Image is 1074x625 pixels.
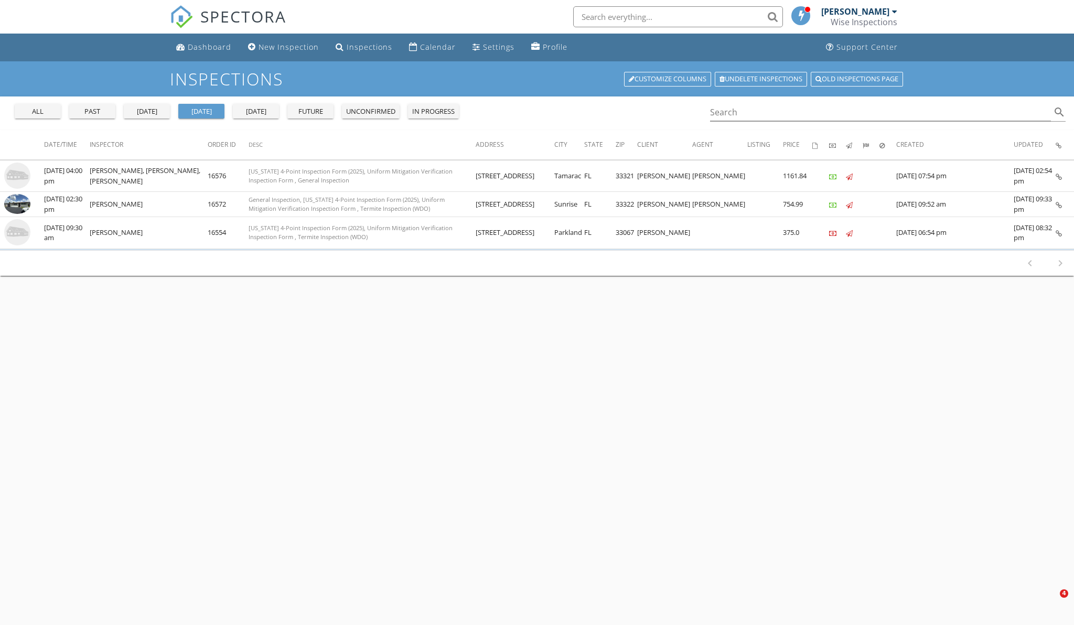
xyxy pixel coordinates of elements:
[44,130,90,159] th: Date/Time: Not sorted.
[584,130,616,159] th: State: Not sorted.
[90,160,208,192] td: [PERSON_NAME], [PERSON_NAME], [PERSON_NAME]
[259,42,319,52] div: New Inspection
[783,160,812,192] td: 1161.84
[476,140,504,149] span: Address
[637,140,658,149] span: Client
[584,192,616,217] td: FL
[573,6,783,27] input: Search everything...
[637,130,692,159] th: Client: Not sorted.
[822,38,902,57] a: Support Center
[468,38,519,57] a: Settings
[244,38,323,57] a: New Inspection
[200,5,286,27] span: SPECTORA
[249,130,476,159] th: Desc: Not sorted.
[90,217,208,249] td: [PERSON_NAME]
[4,219,30,245] img: house-placeholder-square-ca63347ab8c70e15b013bc22427d3df0f7f082c62ce06d78aee8ec4e70df452f.jpg
[896,130,1014,159] th: Created: Not sorted.
[44,192,90,217] td: [DATE] 02:30 pm
[637,160,692,192] td: [PERSON_NAME]
[483,42,514,52] div: Settings
[616,217,637,249] td: 33067
[208,160,249,192] td: 16576
[249,196,445,212] span: General Inspection, [US_STATE] 4-Point Inspection Form (2025), Uniform Mitigation Verification In...
[896,192,1014,217] td: [DATE] 09:52 am
[170,14,286,36] a: SPECTORA
[527,38,572,57] a: Profile
[4,194,30,214] img: 9365370%2Freports%2Ffa34d087-73d1-40c3-8ce5-03cd04590fa7%2Fcover_photos%2FZw5unAD10KDj4zCX1PZG%2F...
[346,106,395,117] div: unconfirmed
[554,192,584,217] td: Sunrise
[249,224,453,241] span: [US_STATE] 4-Point Inspection Form (2025), Uniform Mitigation Verification Inspection Form , Term...
[896,160,1014,192] td: [DATE] 07:54 pm
[249,167,453,184] span: [US_STATE] 4-Point Inspection Form (2025), Uniform Mitigation Verification Inspection Form , Gene...
[405,38,460,57] a: Calendar
[408,104,459,118] button: in progress
[90,140,123,149] span: Inspector
[554,217,584,249] td: Parkland
[829,130,846,159] th: Paid: Not sorted.
[1014,192,1056,217] td: [DATE] 09:33 pm
[44,140,77,149] span: Date/Time
[584,217,616,249] td: FL
[182,106,220,117] div: [DATE]
[692,160,747,192] td: [PERSON_NAME]
[249,141,263,148] span: Desc
[170,5,193,28] img: The Best Home Inspection Software - Spectora
[178,104,224,118] button: [DATE]
[616,160,637,192] td: 33321
[233,104,279,118] button: [DATE]
[637,192,692,217] td: [PERSON_NAME]
[584,160,616,192] td: FL
[554,140,567,149] span: City
[208,140,236,149] span: Order ID
[476,192,554,217] td: [STREET_ADDRESS]
[692,140,713,149] span: Agent
[1014,217,1056,249] td: [DATE] 08:32 pm
[863,130,879,159] th: Submitted: Not sorted.
[584,140,603,149] span: State
[821,6,889,17] div: [PERSON_NAME]
[1056,130,1074,159] th: Inspection Details: Not sorted.
[896,140,924,149] span: Created
[747,130,783,159] th: Listing: Not sorted.
[172,38,235,57] a: Dashboard
[287,104,334,118] button: future
[208,192,249,217] td: 16572
[188,42,231,52] div: Dashboard
[208,130,249,159] th: Order ID: Not sorted.
[44,217,90,249] td: [DATE] 09:30 am
[879,130,896,159] th: Canceled: Not sorted.
[1053,106,1066,118] i: search
[1060,589,1068,598] span: 4
[73,106,111,117] div: past
[476,217,554,249] td: [STREET_ADDRESS]
[637,217,692,249] td: [PERSON_NAME]
[331,38,396,57] a: Inspections
[783,192,812,217] td: 754.99
[692,192,747,217] td: [PERSON_NAME]
[554,130,584,159] th: City: Not sorted.
[237,106,275,117] div: [DATE]
[292,106,329,117] div: future
[1014,140,1043,149] span: Updated
[1014,160,1056,192] td: [DATE] 02:54 pm
[554,160,584,192] td: Tamarac
[1038,589,1064,615] iframe: Intercom live chat
[476,130,554,159] th: Address: Not sorted.
[342,104,400,118] button: unconfirmed
[69,104,115,118] button: past
[836,42,898,52] div: Support Center
[747,140,770,149] span: Listing
[420,42,456,52] div: Calendar
[208,217,249,249] td: 16554
[616,130,637,159] th: Zip: Not sorted.
[896,217,1014,249] td: [DATE] 06:54 pm
[412,106,455,117] div: in progress
[812,130,829,159] th: Agreements signed: Not sorted.
[692,130,747,159] th: Agent: Not sorted.
[783,130,812,159] th: Price: Not sorted.
[783,217,812,249] td: 375.0
[19,106,57,117] div: all
[347,42,392,52] div: Inspections
[831,17,897,27] div: Wise Inspections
